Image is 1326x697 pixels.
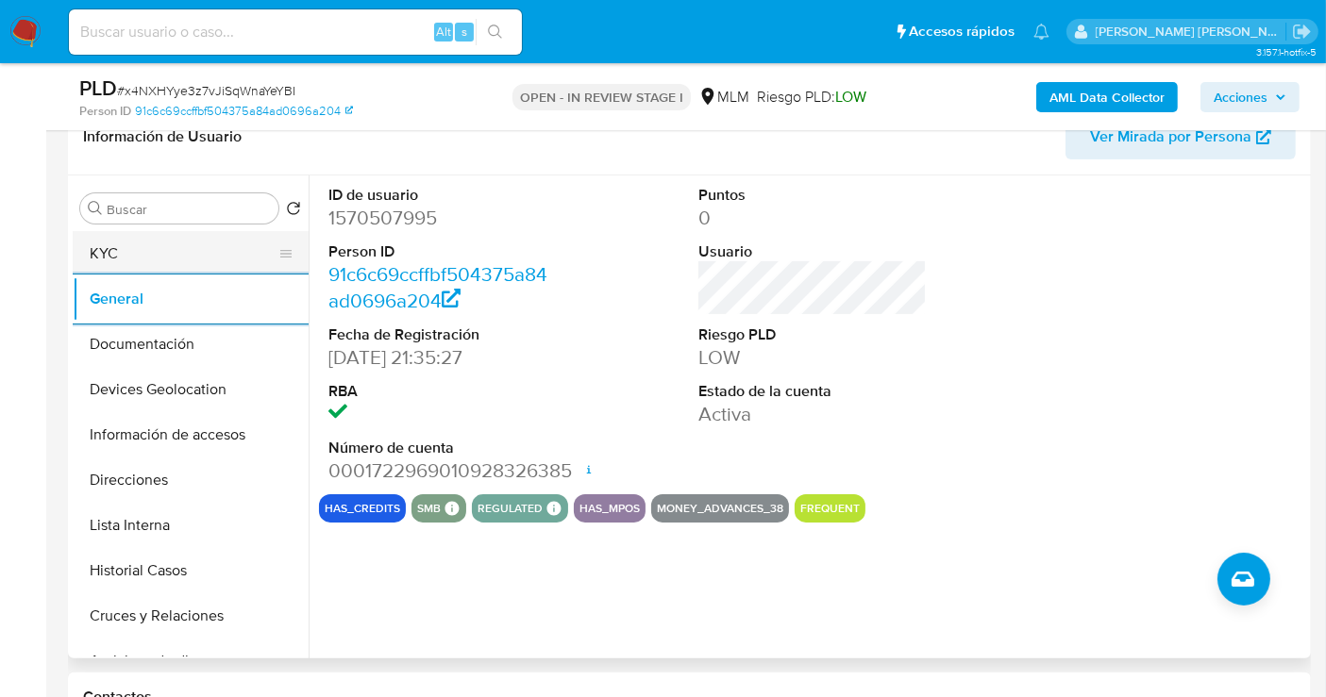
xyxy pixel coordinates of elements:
[328,260,547,314] a: 91c6c69ccffbf504375a84ad0696a204
[1200,82,1300,112] button: Acciones
[328,457,557,484] dd: 0001722969010928326385
[73,639,309,684] button: Anticipos de dinero
[328,438,557,458] dt: Número de cuenta
[117,81,295,100] span: # x4NXHYye3z7vJiSqWnaYeYBI
[73,412,309,457] button: Información de accesos
[107,201,271,218] input: Buscar
[328,185,557,206] dt: ID de usuario
[328,344,557,371] dd: [DATE] 21:35:27
[698,381,927,402] dt: Estado de la cuenta
[1214,82,1267,112] span: Acciones
[73,457,309,503] button: Direcciones
[512,84,691,110] p: OPEN - IN REVIEW STAGE I
[1256,44,1317,59] span: 3.157.1-hotfix-5
[417,505,441,512] button: smb
[698,87,749,108] div: MLM
[1090,114,1251,159] span: Ver Mirada por Persona
[1096,23,1286,41] p: nancy.sanchezgarcia@mercadolibre.com.mx
[698,324,927,345] dt: Riesgo PLD
[328,324,557,345] dt: Fecha de Registración
[73,367,309,412] button: Devices Geolocation
[698,205,927,231] dd: 0
[698,401,927,427] dd: Activa
[79,73,117,103] b: PLD
[325,505,400,512] button: has_credits
[757,87,866,108] span: Riesgo PLD:
[1066,114,1296,159] button: Ver Mirada por Persona
[1036,82,1178,112] button: AML Data Collector
[909,22,1015,41] span: Accesos rápidos
[1292,22,1312,41] a: Salir
[328,205,557,231] dd: 1570507995
[835,86,866,108] span: LOW
[73,548,309,593] button: Historial Casos
[135,103,353,120] a: 91c6c69ccffbf504375a84ad0696a204
[478,505,543,512] button: regulated
[73,503,309,548] button: Lista Interna
[698,241,927,262] dt: Usuario
[800,505,860,512] button: frequent
[462,23,467,41] span: s
[73,322,309,367] button: Documentación
[476,19,514,45] button: search-icon
[328,241,557,262] dt: Person ID
[579,505,640,512] button: has_mpos
[328,381,557,402] dt: RBA
[69,20,522,44] input: Buscar usuario o caso...
[73,276,309,322] button: General
[83,127,242,146] h1: Información de Usuario
[286,201,301,222] button: Volver al orden por defecto
[1033,24,1049,40] a: Notificaciones
[73,593,309,639] button: Cruces y Relaciones
[436,23,451,41] span: Alt
[657,505,783,512] button: money_advances_38
[1049,82,1165,112] b: AML Data Collector
[698,344,927,371] dd: LOW
[88,201,103,216] button: Buscar
[698,185,927,206] dt: Puntos
[73,231,294,276] button: KYC
[79,103,131,120] b: Person ID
